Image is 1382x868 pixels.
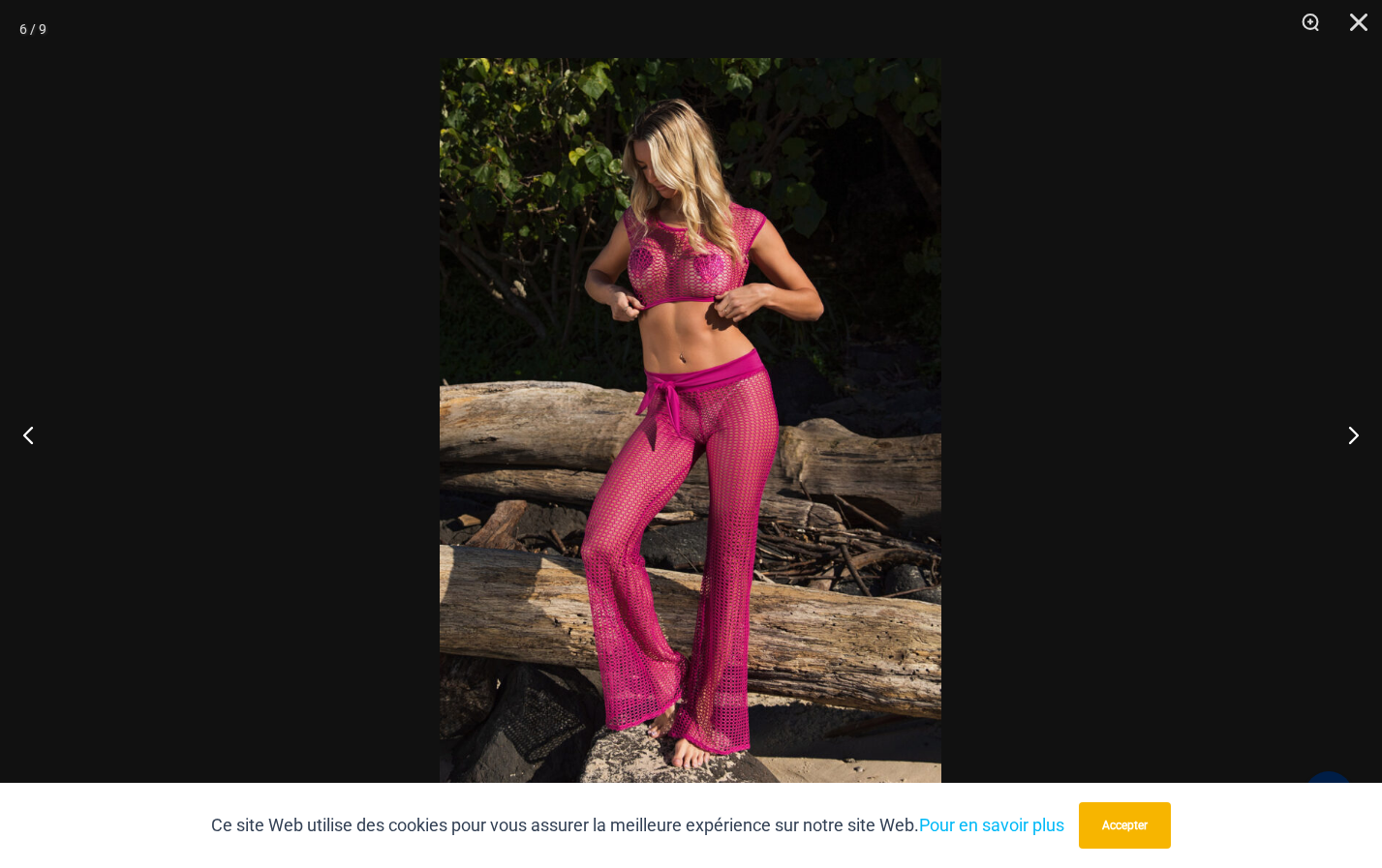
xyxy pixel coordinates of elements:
p: Ce site Web utilise des cookies pour vous assurer la meilleure expérience sur notre site Web. [211,811,1064,840]
div: 6 / 9 [19,15,46,44]
button: Prochain [1309,386,1382,483]
img: Show Stopper Fuchsia 366 Top 5007 pantalon 02 [440,58,941,810]
a: Pour en savoir plus [919,815,1064,835]
button: Accepter [1079,802,1171,849]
